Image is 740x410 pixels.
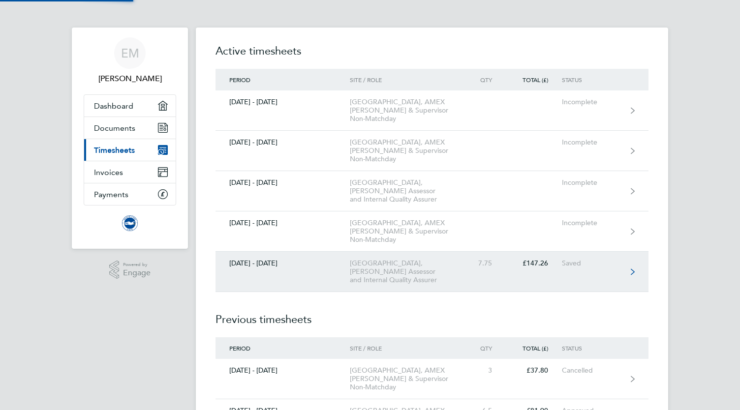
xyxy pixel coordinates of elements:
div: Saved [562,259,622,267]
span: Emma Mead [84,73,176,85]
span: Payments [94,190,128,199]
a: [DATE] - [DATE][GEOGRAPHIC_DATA], AMEX [PERSON_NAME] & Supervisor Non-MatchdayIncomplete [216,211,648,252]
a: EM[PERSON_NAME] [84,37,176,85]
div: Incomplete [562,219,622,227]
div: 7.75 [462,259,506,267]
div: [GEOGRAPHIC_DATA], AMEX [PERSON_NAME] & Supervisor Non-Matchday [350,98,462,123]
a: Powered byEngage [109,261,151,279]
a: [DATE] - [DATE][GEOGRAPHIC_DATA], [PERSON_NAME] Assessor and Internal Quality AssurerIncomplete [216,171,648,211]
a: Go to home page [84,215,176,231]
div: [DATE] - [DATE] [216,259,350,267]
div: £147.26 [506,259,562,267]
div: [GEOGRAPHIC_DATA], [PERSON_NAME] Assessor and Internal Quality Assurer [350,259,462,284]
div: Site / Role [350,345,462,351]
div: Site / Role [350,76,462,83]
span: Period [229,76,250,84]
a: [DATE] - [DATE][GEOGRAPHIC_DATA], [PERSON_NAME] Assessor and Internal Quality Assurer7.75£147.26S... [216,252,648,292]
div: Total (£) [506,345,562,351]
div: £37.80 [506,366,562,375]
a: Documents [84,117,176,139]
div: [DATE] - [DATE] [216,98,350,106]
div: Qty [462,76,506,83]
div: [DATE] - [DATE] [216,366,350,375]
div: Incomplete [562,138,622,146]
div: [DATE] - [DATE] [216,178,350,187]
div: 3 [462,366,506,375]
a: [DATE] - [DATE][GEOGRAPHIC_DATA], AMEX [PERSON_NAME] & Supervisor Non-MatchdayIncomplete [216,131,648,171]
div: [GEOGRAPHIC_DATA], AMEX [PERSON_NAME] & Supervisor Non-Matchday [350,138,462,163]
a: Timesheets [84,139,176,161]
span: EM [121,47,139,59]
h2: Active timesheets [216,43,648,69]
div: Incomplete [562,178,622,187]
span: Powered by [123,261,151,269]
a: [DATE] - [DATE][GEOGRAPHIC_DATA], AMEX [PERSON_NAME] & Supervisor Non-MatchdayIncomplete [216,90,648,131]
div: Status [562,345,622,351]
h2: Previous timesheets [216,292,648,337]
span: Documents [94,123,135,133]
div: Qty [462,345,506,351]
span: Dashboard [94,101,133,111]
a: [DATE] - [DATE][GEOGRAPHIC_DATA], AMEX [PERSON_NAME] & Supervisor Non-Matchday3£37.80Cancelled [216,359,648,399]
a: Dashboard [84,95,176,117]
a: Invoices [84,161,176,183]
span: Timesheets [94,146,135,155]
a: Payments [84,183,176,205]
div: [GEOGRAPHIC_DATA], AMEX [PERSON_NAME] & Supervisor Non-Matchday [350,366,462,391]
div: Cancelled [562,366,622,375]
div: Status [562,76,622,83]
img: brightonandhovealbion-logo-retina.png [122,215,138,231]
div: Total (£) [506,76,562,83]
div: Incomplete [562,98,622,106]
div: [GEOGRAPHIC_DATA], AMEX [PERSON_NAME] & Supervisor Non-Matchday [350,219,462,244]
span: Engage [123,269,151,277]
div: [GEOGRAPHIC_DATA], [PERSON_NAME] Assessor and Internal Quality Assurer [350,178,462,204]
div: [DATE] - [DATE] [216,219,350,227]
span: Invoices [94,168,123,177]
div: [DATE] - [DATE] [216,138,350,146]
span: Period [229,344,250,352]
nav: Main navigation [72,28,188,249]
